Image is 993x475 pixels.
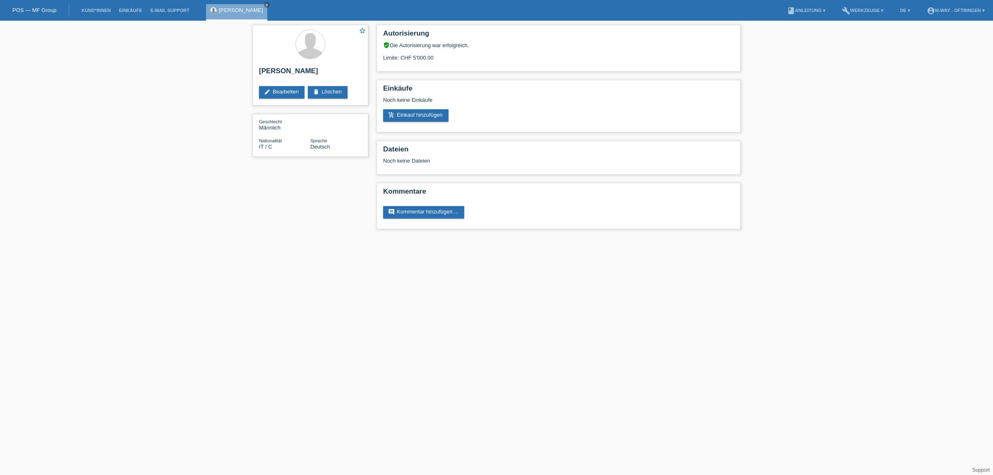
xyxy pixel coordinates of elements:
[259,119,282,124] span: Geschlecht
[264,89,271,95] i: edit
[77,8,115,13] a: Kund*innen
[787,7,795,15] i: book
[383,97,734,109] div: Noch keine Einkäufe
[259,138,282,143] span: Nationalität
[896,8,914,13] a: DE ▾
[259,67,362,79] h2: [PERSON_NAME]
[265,3,269,7] i: close
[383,109,449,122] a: add_shopping_cartEinkauf hinzufügen
[146,8,194,13] a: E-Mail Support
[383,187,734,200] h2: Kommentare
[383,206,464,218] a: commentKommentar hinzufügen ...
[359,27,366,36] a: star_border
[383,29,734,42] h2: Autorisierung
[842,7,850,15] i: build
[308,86,348,98] a: deleteLöschen
[219,7,263,13] a: [PERSON_NAME]
[838,8,888,13] a: buildWerkzeuge ▾
[383,158,636,164] div: Noch keine Dateien
[927,7,935,15] i: account_circle
[388,209,395,215] i: comment
[310,144,330,150] span: Deutsch
[264,2,270,8] a: close
[388,112,395,118] i: add_shopping_cart
[383,145,734,158] h2: Dateien
[972,467,990,473] a: Support
[259,144,272,150] span: Italien / C / 11.04.1990
[383,42,390,48] i: verified_user
[383,48,734,61] div: Limite: CHF 5'000.00
[383,84,734,97] h2: Einkäufe
[12,7,56,13] a: POS — MF Group
[259,118,310,131] div: Männlich
[259,86,305,98] a: editBearbeiten
[783,8,830,13] a: bookAnleitung ▾
[923,8,989,13] a: account_circlem-way - Oftringen ▾
[313,89,319,95] i: delete
[310,138,327,143] span: Sprache
[359,27,366,34] i: star_border
[115,8,146,13] a: Einkäufe
[383,42,734,48] div: Die Autorisierung war erfolgreich.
